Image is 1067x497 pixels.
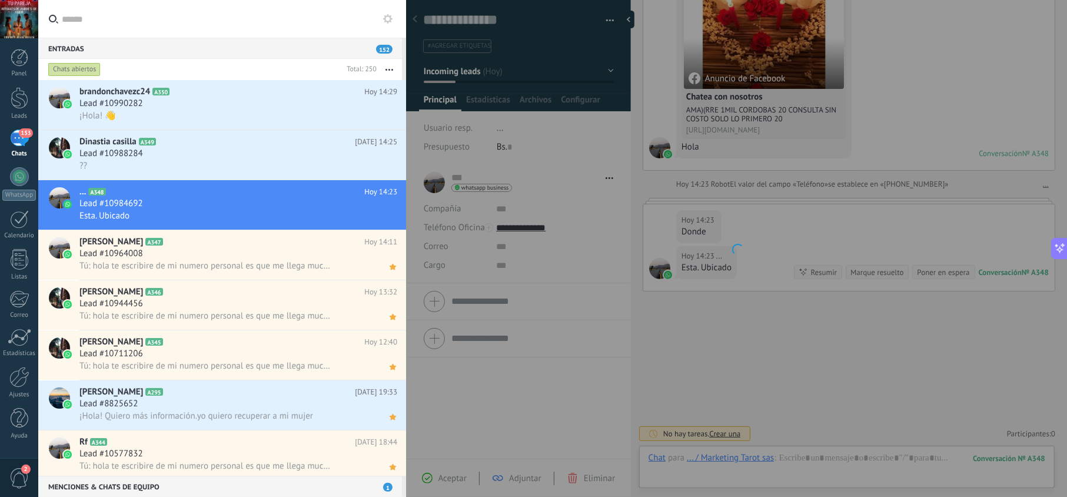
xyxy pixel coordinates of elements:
span: Tú: hola te escribire de mi numero personal es que me llega mucha gente aqui [79,260,333,271]
img: icon [64,300,72,309]
span: Rf [79,436,88,448]
div: Calendario [2,232,36,240]
span: A350 [152,88,169,95]
div: Total: 250 [342,64,377,75]
span: Tú: hola te escribire de mi numero personal es que me llega mucha gente aqui [79,460,333,472]
span: ¡Hola! Quiero más información.yo quiero recuperar a mi mujer [79,410,313,422]
div: Menciones & Chats de equipo [38,476,402,497]
span: Hoy 14:29 [364,86,397,98]
div: Ayuda [2,432,36,440]
span: Hoy 13:32 [364,286,397,298]
span: [PERSON_NAME] [79,386,143,398]
img: icon [64,400,72,409]
span: Tú: hola te escribire de mi numero personal es que me llega mucha gente aqui [79,360,333,372]
span: A345 [145,338,162,346]
span: ¡Hola! 👋 [79,110,116,121]
span: Lead #8825652 [79,398,138,410]
span: Dinastia casilla [79,136,137,148]
span: [DATE] 14:25 [355,136,397,148]
img: icon [64,450,72,459]
div: Correo [2,312,36,319]
span: A295 [145,388,162,396]
img: icon [64,200,72,208]
span: Lead #10577832 [79,448,143,460]
span: Tú: hola te escribire de mi numero personal es que me llega mucha gente aqui [79,310,333,322]
span: Hoy 14:23 [364,186,397,198]
div: Chats [2,150,36,158]
span: Lead #10964008 [79,248,143,260]
a: avataricon[PERSON_NAME]A347Hoy 14:11Lead #10964008Tú: hola te escribire de mi numero personal es ... [38,230,406,280]
span: A344 [90,438,107,446]
span: 153 [19,128,32,138]
img: icon [64,250,72,259]
a: avataricon[PERSON_NAME]A295[DATE] 19:33Lead #8825652¡Hola! Quiero más información.yo quiero recup... [38,380,406,430]
a: avataricon...A348Hoy 14:23Lead #10984692Esta. Ubicado [38,180,406,230]
a: avatariconbrandonchavezc24A350Hoy 14:29Lead #10990282¡Hola! 👋 [38,80,406,130]
img: icon [64,150,72,158]
a: avatariconRfA344[DATE] 18:44Lead #10577832Tú: hola te escribire de mi numero personal es que me l... [38,430,406,480]
div: Chats abiertos [48,62,101,77]
a: avataricon[PERSON_NAME]A346Hoy 13:32Lead #10944456Tú: hola te escribire de mi numero personal es ... [38,280,406,330]
span: A347 [145,238,162,246]
span: 152 [376,45,393,54]
div: Listas [2,273,36,281]
span: ?? [79,160,87,171]
div: Ajustes [2,391,36,399]
div: Leads [2,112,36,120]
div: Panel [2,70,36,78]
span: Lead #10984692 [79,198,143,210]
span: brandonchavezc24 [79,86,150,98]
img: icon [64,350,72,359]
span: [DATE] 18:44 [355,436,397,448]
div: WhatsApp [2,190,36,201]
a: avatariconDinastia casillaA349[DATE] 14:25Lead #10988284?? [38,130,406,180]
span: Esta. Ubicado [79,210,129,221]
span: [PERSON_NAME] [79,236,143,248]
span: A346 [145,288,162,296]
span: Hoy 14:11 [364,236,397,248]
span: Lead #10711206 [79,348,143,360]
span: Lead #10990282 [79,98,143,110]
span: ... [79,186,86,198]
span: Lead #10944456 [79,298,143,310]
span: A348 [88,188,105,196]
span: 2 [21,465,31,474]
span: 1 [383,483,393,492]
span: Hoy 12:40 [364,336,397,348]
span: [PERSON_NAME] [79,286,143,298]
span: A349 [139,138,156,145]
img: icon [64,100,72,108]
div: Estadísticas [2,350,36,357]
div: Entradas [38,38,402,59]
span: [PERSON_NAME] [79,336,143,348]
span: Lead #10988284 [79,148,143,160]
a: avataricon[PERSON_NAME]A345Hoy 12:40Lead #10711206Tú: hola te escribire de mi numero personal es ... [38,330,406,380]
span: [DATE] 19:33 [355,386,397,398]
